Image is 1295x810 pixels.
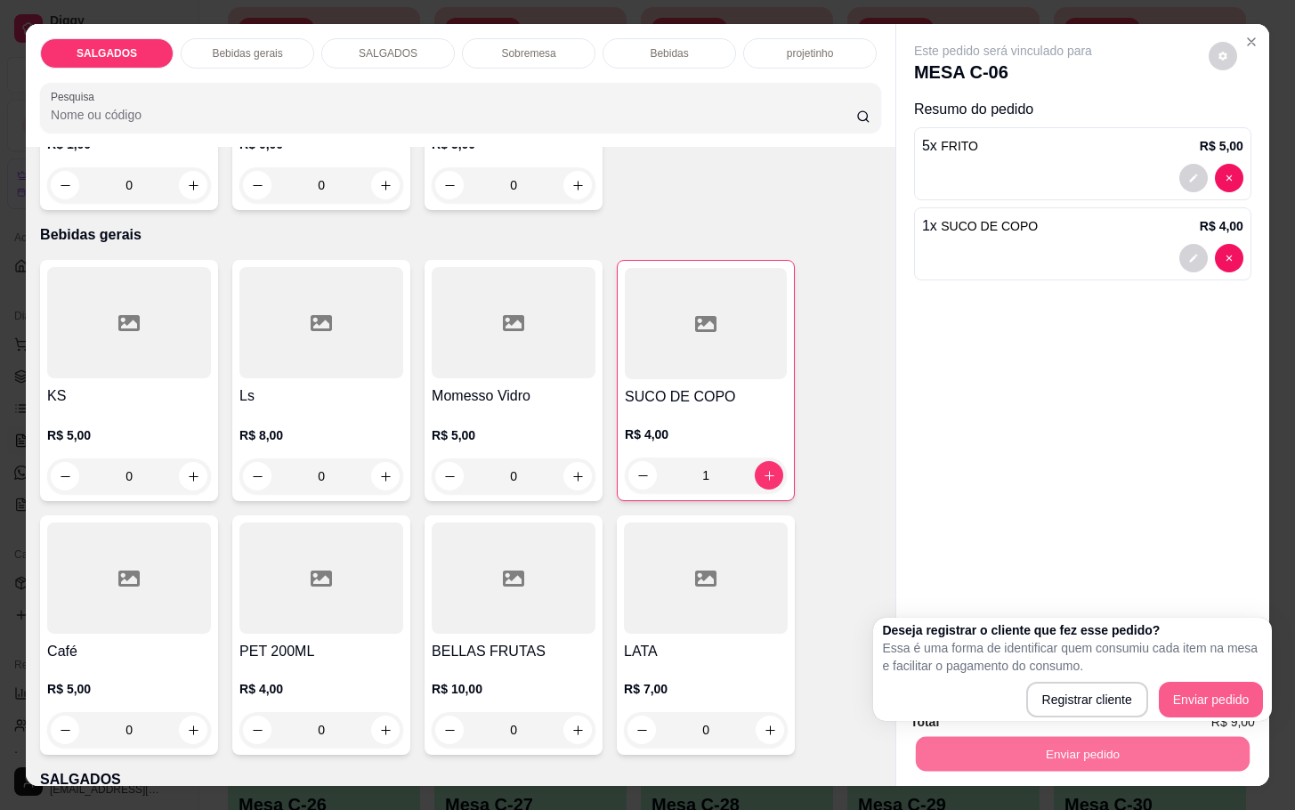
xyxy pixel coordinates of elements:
button: decrease-product-quantity [1215,164,1243,192]
p: Este pedido será vinculado para [914,42,1092,60]
span: FRITO [941,139,978,153]
strong: Total [911,715,939,729]
h4: SUCO DE COPO [625,386,787,408]
p: R$ 4,00 [625,425,787,443]
button: decrease-product-quantity [1209,42,1237,70]
p: R$ 4,00 [239,680,403,698]
p: R$ 8,00 [239,426,403,444]
button: Close [1237,28,1266,56]
p: 5 x [922,135,978,157]
p: R$ 5,00 [47,680,211,698]
p: Resumo do pedido [914,99,1251,120]
button: decrease-product-quantity [435,462,464,490]
h4: Momesso Vidro [432,385,595,407]
button: decrease-product-quantity [1215,244,1243,272]
h4: PET 200ML [239,641,403,662]
span: SUCO DE COPO [941,219,1038,233]
h2: Deseja registrar o cliente que fez esse pedido? [882,621,1263,639]
p: Essa é uma forma de identificar quem consumiu cada item na mesa e facilitar o pagamento do consumo. [882,639,1263,675]
p: 1 x [922,215,1038,237]
button: increase-product-quantity [563,171,592,199]
p: R$ 4,00 [1200,217,1243,235]
p: Sobremesa [501,46,555,61]
h4: Ls [239,385,403,407]
p: R$ 5,00 [432,426,595,444]
p: Bebidas [650,46,688,61]
p: Bebidas gerais [212,46,282,61]
input: Pesquisa [51,106,856,124]
button: Registrar cliente [1026,682,1148,717]
button: Enviar pedido [916,736,1250,771]
button: decrease-product-quantity [51,171,79,199]
button: increase-product-quantity [755,461,783,490]
p: R$ 5,00 [1200,137,1243,155]
p: SALGADOS [359,46,417,61]
button: decrease-product-quantity [1179,244,1208,272]
p: R$ 5,00 [47,426,211,444]
p: Bebidas gerais [40,224,881,246]
p: SALGADOS [77,46,137,61]
p: projetinho [787,46,834,61]
button: decrease-product-quantity [1179,164,1208,192]
p: R$ 10,00 [432,680,595,698]
button: decrease-product-quantity [435,716,464,744]
button: decrease-product-quantity [51,462,79,490]
button: increase-product-quantity [563,716,592,744]
button: decrease-product-quantity [627,716,656,744]
h4: Café [47,641,211,662]
button: increase-product-quantity [179,462,207,490]
span: R$ 9,00 [1211,712,1255,732]
p: SALGADOS [40,769,881,790]
p: MESA C-06 [914,60,1092,85]
button: increase-product-quantity [563,462,592,490]
h4: KS [47,385,211,407]
button: decrease-product-quantity [628,461,657,490]
button: decrease-product-quantity [243,716,271,744]
h4: LATA [624,641,788,662]
button: decrease-product-quantity [243,462,271,490]
h4: BELLAS FRUTAS [432,641,595,662]
button: increase-product-quantity [371,716,400,744]
button: increase-product-quantity [371,462,400,490]
button: decrease-product-quantity [435,171,464,199]
p: R$ 7,00 [624,680,788,698]
label: Pesquisa [51,89,101,104]
button: increase-product-quantity [179,171,207,199]
button: increase-product-quantity [756,716,784,744]
button: Enviar pedido [1159,682,1264,717]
